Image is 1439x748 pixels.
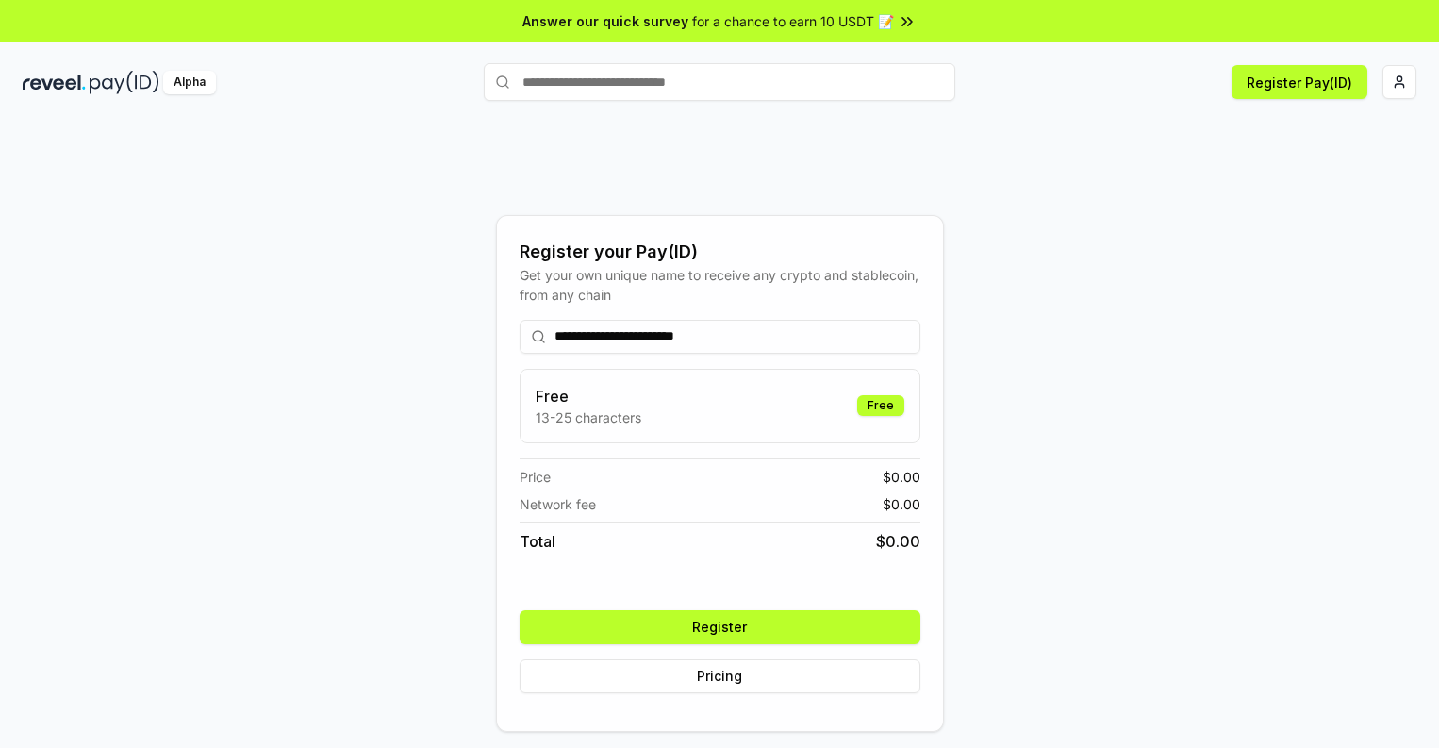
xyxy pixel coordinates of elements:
[536,385,641,407] h3: Free
[876,530,920,553] span: $ 0.00
[692,11,894,31] span: for a chance to earn 10 USDT 📝
[520,610,920,644] button: Register
[536,407,641,427] p: 13-25 characters
[1232,65,1367,99] button: Register Pay(ID)
[522,11,688,31] span: Answer our quick survey
[23,71,86,94] img: reveel_dark
[520,265,920,305] div: Get your own unique name to receive any crypto and stablecoin, from any chain
[520,530,555,553] span: Total
[520,659,920,693] button: Pricing
[520,494,596,514] span: Network fee
[520,239,920,265] div: Register your Pay(ID)
[883,467,920,487] span: $ 0.00
[90,71,159,94] img: pay_id
[520,467,551,487] span: Price
[883,494,920,514] span: $ 0.00
[163,71,216,94] div: Alpha
[857,395,904,416] div: Free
